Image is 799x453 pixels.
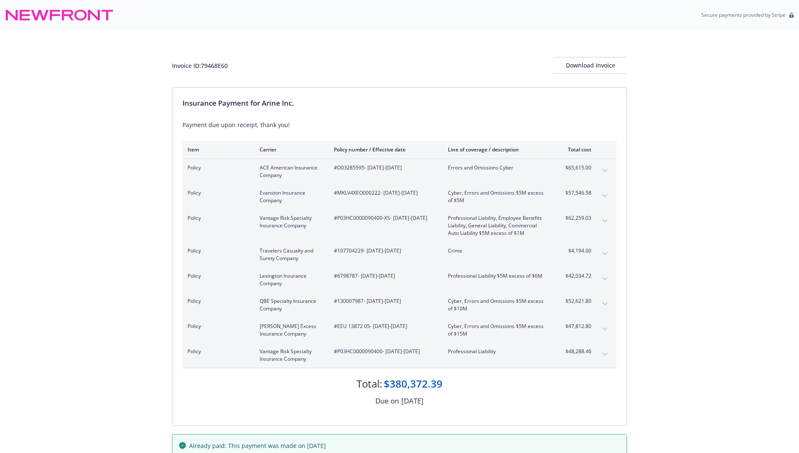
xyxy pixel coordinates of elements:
p: Secure payments provided by Stripe [701,11,786,18]
span: #130007987 - [DATE]-[DATE] [334,297,435,305]
span: $62,259.03 [560,214,591,222]
span: Policy [187,297,246,305]
div: PolicyTravelers Casualty and Surety Company#107704229- [DATE]-[DATE]Crime$4,194.00expand content [182,242,617,267]
div: Policy[PERSON_NAME] Excess Insurance Company#EEU 13872 05- [DATE]-[DATE]Cyber, Errors and Omissio... [182,318,617,343]
span: Travelers Casualty and Surety Company [260,247,320,262]
span: $52,621.80 [560,297,591,305]
div: Due on [375,396,399,406]
button: expand content [598,297,612,311]
span: QBE Specialty Insurance Company [260,297,320,312]
span: Evanston Insurance Company [260,189,320,204]
div: PolicyACE American Insurance Company#D03285595- [DATE]-[DATE]Errors and Omissions Cyber$65,615.00... [182,159,617,184]
span: Crime [448,247,547,255]
span: Professional Liability $5M excess of $6M [448,272,547,280]
div: Line of coverage / description [448,146,547,153]
button: expand content [598,164,612,177]
button: expand content [598,272,612,286]
span: $48,288.46 [560,348,591,355]
span: Professional Liability, Employee Benefits Liability, General Liability, Commercial Auto Liability... [448,214,547,237]
div: PolicyVantage Risk Specialty Insurance Company#P03HC0000090400- [DATE]-[DATE]Professional Liabili... [182,343,617,368]
span: Vantage Risk Specialty Insurance Company [260,348,320,363]
span: $4,194.00 [560,247,591,255]
span: #MKLV4XEO000222 - [DATE]-[DATE] [334,189,435,197]
div: PolicyQBE Specialty Insurance Company#130007987- [DATE]-[DATE]Cyber, Errors and Omissions $5M exc... [182,292,617,318]
span: $42,034.72 [560,272,591,280]
span: Errors and Omissions Cyber [448,164,547,172]
div: [DATE] [401,396,424,406]
div: Insurance Payment for Arine Inc. [182,98,617,109]
button: expand content [598,214,612,228]
span: #P03HC0000090400 - [DATE]-[DATE] [334,348,435,355]
span: Professional Liability [448,348,547,355]
span: Already paid: This payment was made on [DATE] [189,441,326,450]
span: Cyber, Errors and Omissions $5M excess of $10M [448,297,547,312]
div: Total cost [560,146,591,153]
button: expand content [598,348,612,361]
span: Vantage Risk Specialty Insurance Company [260,214,320,229]
div: Invoice ID: 79468E60 [172,61,228,70]
span: Policy [187,247,246,255]
span: #107704229 - [DATE]-[DATE] [334,247,435,255]
span: ACE American Insurance Company [260,164,320,179]
span: #P03HC0000090400-XS - [DATE]-[DATE] [334,214,435,222]
div: Download Invoice [554,57,627,73]
span: $57,546.58 [560,189,591,197]
button: Download Invoice [554,57,627,74]
span: Policy [187,323,246,330]
div: $380,372.39 [384,377,442,391]
div: PolicyVantage Risk Specialty Insurance Company#P03HC0000090400-XS- [DATE]-[DATE]Professional Liab... [182,209,617,242]
span: Cyber, Errors and Omissions $5M excess of $5M [448,189,547,204]
span: $47,812.80 [560,323,591,330]
div: Total: [357,377,382,391]
span: Lexington Insurance Company [260,272,320,287]
div: Policy number / Effective date [334,146,435,153]
span: #D03285595 - [DATE]-[DATE] [334,164,435,172]
span: Policy [187,272,246,280]
div: Carrier [260,146,320,153]
span: Policy [187,189,246,197]
span: Cyber, Errors and Omissions $5M excess of $15M [448,323,547,338]
span: $65,615.00 [560,164,591,172]
button: expand content [598,323,612,336]
button: expand content [598,247,612,260]
span: Policy [187,348,246,355]
button: expand content [598,189,612,203]
span: #6798787 - [DATE]-[DATE] [334,272,435,280]
div: Item [187,146,246,153]
div: PolicyLexington Insurance Company#6798787- [DATE]-[DATE]Professional Liability $5M excess of $6M$... [182,267,617,292]
span: #EEU 13872 05 - [DATE]-[DATE] [334,323,435,330]
span: Policy [187,214,246,222]
span: [PERSON_NAME] Excess Insurance Company [260,323,320,338]
span: Policy [187,164,246,172]
div: Payment due upon receipt, thank you! [182,120,617,129]
div: PolicyEvanston Insurance Company#MKLV4XEO000222- [DATE]-[DATE]Cyber, Errors and Omissions $5M exc... [182,184,617,209]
